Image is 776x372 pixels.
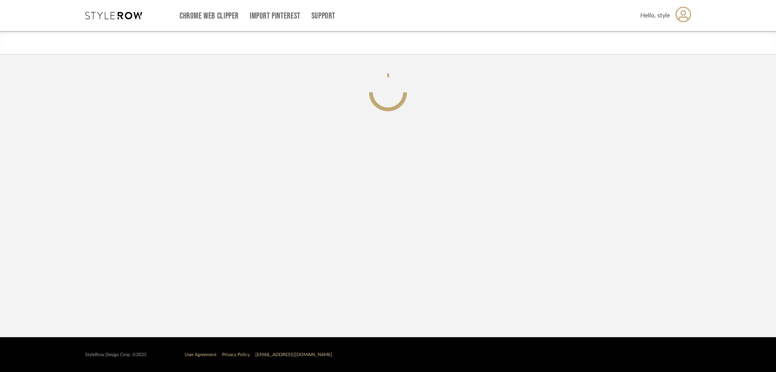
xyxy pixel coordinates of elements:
a: Support [311,13,335,19]
span: Hello, style [640,11,670,20]
div: StyleRow Design Corp. ©2025 [85,352,147,358]
a: [EMAIL_ADDRESS][DOMAIN_NAME] [255,352,332,357]
a: Privacy Policy [222,352,250,357]
a: Import Pinterest [250,13,300,19]
a: User Agreement [185,352,216,357]
a: Chrome Web Clipper [180,13,239,19]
